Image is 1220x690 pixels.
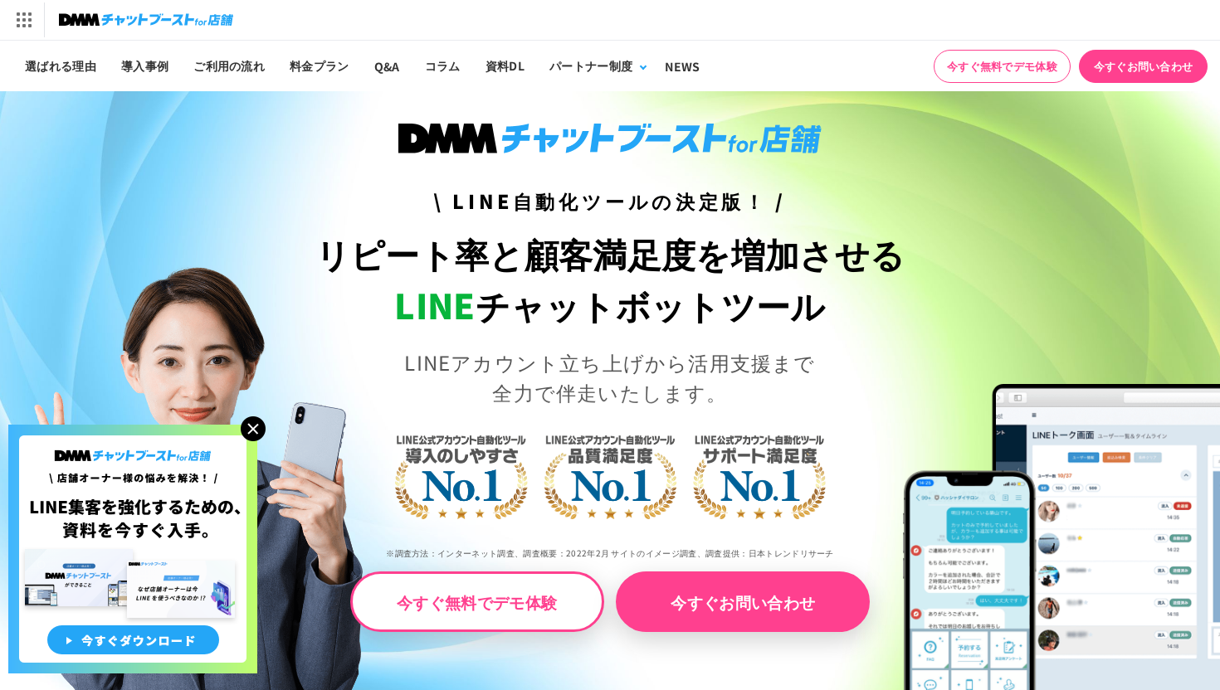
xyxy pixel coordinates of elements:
[8,425,257,673] img: 店舗オーナー様の悩みを解決!LINE集客を狂化するための資料を今すぐ入手!
[305,187,915,216] h3: \ LINE自動化ツールの決定版！ /
[616,571,870,632] a: 今すぐお問い合わせ
[652,41,712,91] a: NEWS
[305,535,915,571] p: ※調査方法：インターネット調査、調査概要：2022年2月 サイトのイメージ調査、調査提供：日本トレンドリサーチ
[12,41,109,91] a: 選ばれる理由
[412,41,473,91] a: コラム
[1079,50,1208,83] a: 今すぐお問い合わせ
[181,41,277,91] a: ご利用の流れ
[340,370,880,577] img: LINE公式アカウント自動化ツール導入のしやすさNo.1｜LINE公式アカウント自動化ツール品質満足度No.1｜LINE公式アカウント自動化ツールサポート満足度No.1
[473,41,537,91] a: 資料DL
[59,8,233,32] img: チャットブーストfor店舗
[2,2,44,37] img: サービス
[277,41,362,91] a: 料金プラン
[305,228,915,331] h1: リピート率と顧客満足度を増加させる チャットボットツール
[362,41,412,91] a: Q&A
[549,57,632,75] div: パートナー制度
[8,425,257,445] a: 店舗オーナー様の悩みを解決!LINE集客を狂化するための資料を今すぐ入手!
[394,279,475,329] span: LINE
[350,571,604,632] a: 今すぐ無料でデモ体験
[934,50,1071,83] a: 今すぐ無料でデモ体験
[305,347,915,407] p: LINEアカウント立ち上げから活用支援まで 全力で伴走いたします。
[109,41,181,91] a: 導入事例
